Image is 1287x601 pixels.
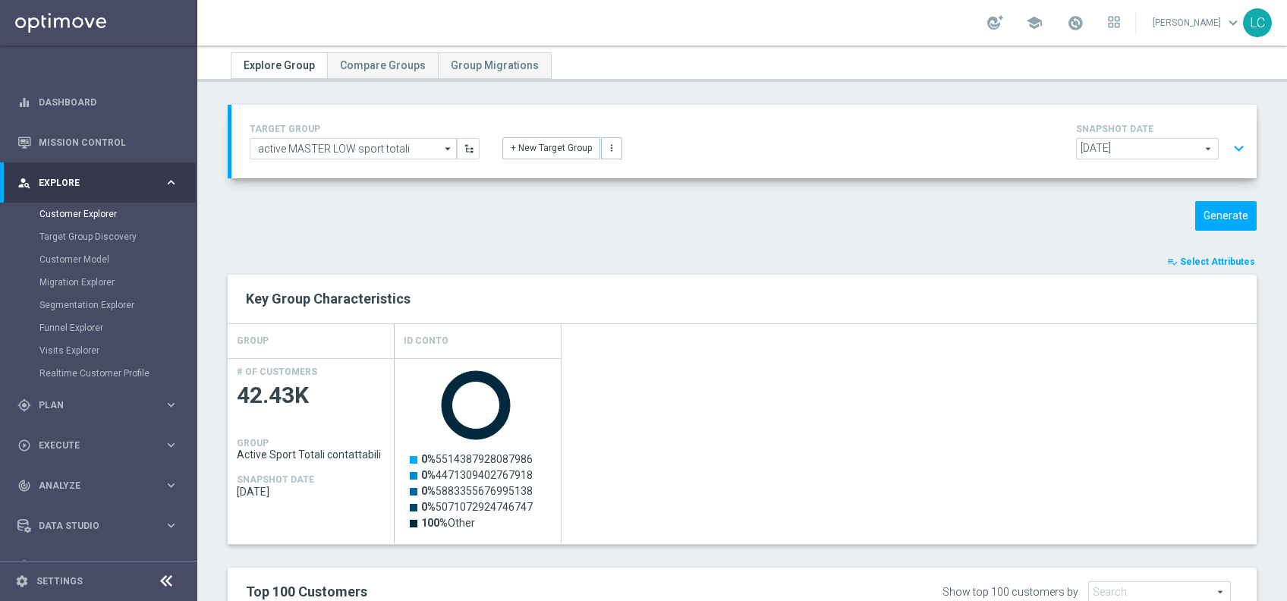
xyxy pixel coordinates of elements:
a: Realtime Customer Profile [39,367,158,379]
tspan: 0% [421,501,436,513]
text: Other [421,517,475,529]
div: LC [1243,8,1272,37]
div: Visits Explorer [39,339,196,362]
i: gps_fixed [17,398,31,412]
div: Optibot [17,546,178,586]
h2: Key Group Characteristics [246,290,1238,308]
div: equalizer Dashboard [17,96,179,109]
i: equalizer [17,96,31,109]
i: arrow_drop_down [441,139,456,159]
button: + New Target Group [502,137,600,159]
text: 5071072924746747 [421,501,533,513]
button: track_changes Analyze keyboard_arrow_right [17,480,179,492]
tspan: 0% [421,453,436,465]
div: Press SPACE to select this row. [228,358,395,544]
a: Funnel Explorer [39,322,158,334]
a: [PERSON_NAME]keyboard_arrow_down [1151,11,1243,34]
a: Segmentation Explorer [39,299,158,311]
button: gps_fixed Plan keyboard_arrow_right [17,399,179,411]
div: Data Studio [17,519,164,533]
div: Customer Explorer [39,203,196,225]
a: Settings [36,577,83,586]
div: Segmentation Explorer [39,294,196,316]
button: lightbulb Optibot +10 [17,560,179,572]
span: Group Migrations [451,59,539,71]
span: Active Sport Totali contattabili [237,448,385,461]
a: Target Group Discovery [39,231,158,243]
span: school [1026,14,1043,31]
button: person_search Explore keyboard_arrow_right [17,177,179,189]
div: Customer Model [39,248,196,271]
h4: TARGET GROUP [250,124,480,134]
div: Target Group Discovery [39,225,196,248]
div: Press SPACE to select this row. [395,358,562,544]
div: Show top 100 customers by [942,586,1078,599]
i: playlist_add_check [1167,256,1178,267]
div: Plan [17,398,164,412]
a: Customer Model [39,253,158,266]
a: Dashboard [39,82,178,122]
input: Select Existing or Create New [250,138,457,159]
div: Migration Explorer [39,271,196,294]
button: play_circle_outline Execute keyboard_arrow_right [17,439,179,452]
div: Execute [17,439,164,452]
i: keyboard_arrow_right [164,518,178,533]
tspan: 100% [421,517,448,529]
span: Explore Group [244,59,315,71]
text: 5514387928087986 [421,453,533,465]
i: keyboard_arrow_right [164,398,178,412]
text: 5883355676995138 [421,485,533,497]
a: Migration Explorer [39,276,158,288]
tspan: 0% [421,469,436,481]
button: more_vert [601,137,622,159]
h4: # OF CUSTOMERS [237,367,317,377]
div: Analyze [17,479,164,492]
span: Compare Groups [340,59,426,71]
button: expand_more [1228,134,1250,163]
a: Customer Explorer [39,208,158,220]
text: 4471309402767918 [421,469,533,481]
i: person_search [17,176,31,190]
div: Funnel Explorer [39,316,196,339]
h4: GROUP [237,438,269,448]
i: more_vert [606,143,617,153]
tspan: 0% [421,485,436,497]
i: settings [15,574,29,588]
a: Mission Control [39,122,178,162]
i: keyboard_arrow_right [164,175,178,190]
a: Optibot [39,546,159,586]
ul: Tabs [231,52,552,79]
span: Analyze [39,481,164,490]
button: playlist_add_check Select Attributes [1166,253,1257,270]
button: Data Studio keyboard_arrow_right [17,520,179,532]
button: Mission Control [17,137,179,149]
span: Select Attributes [1180,256,1255,267]
h4: SNAPSHOT DATE [237,474,314,485]
span: Plan [39,401,164,410]
h4: SNAPSHOT DATE [1076,124,1251,134]
div: Explore [17,176,164,190]
div: TARGET GROUP arrow_drop_down + New Target Group more_vert SNAPSHOT DATE arrow_drop_down expand_more [250,120,1238,163]
h4: Id Conto [404,328,448,354]
i: track_changes [17,479,31,492]
i: keyboard_arrow_right [164,478,178,492]
i: lightbulb [17,559,31,573]
i: play_circle_outline [17,439,31,452]
div: Dashboard [17,82,178,122]
span: 42.43K [237,381,385,411]
span: 2025-08-18 [237,486,385,498]
div: Mission Control [17,122,178,162]
button: Generate [1195,201,1257,231]
span: keyboard_arrow_down [1225,14,1241,31]
a: Visits Explorer [39,345,158,357]
h4: GROUP [237,328,269,354]
span: Explore [39,178,164,187]
div: Realtime Customer Profile [39,362,196,385]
